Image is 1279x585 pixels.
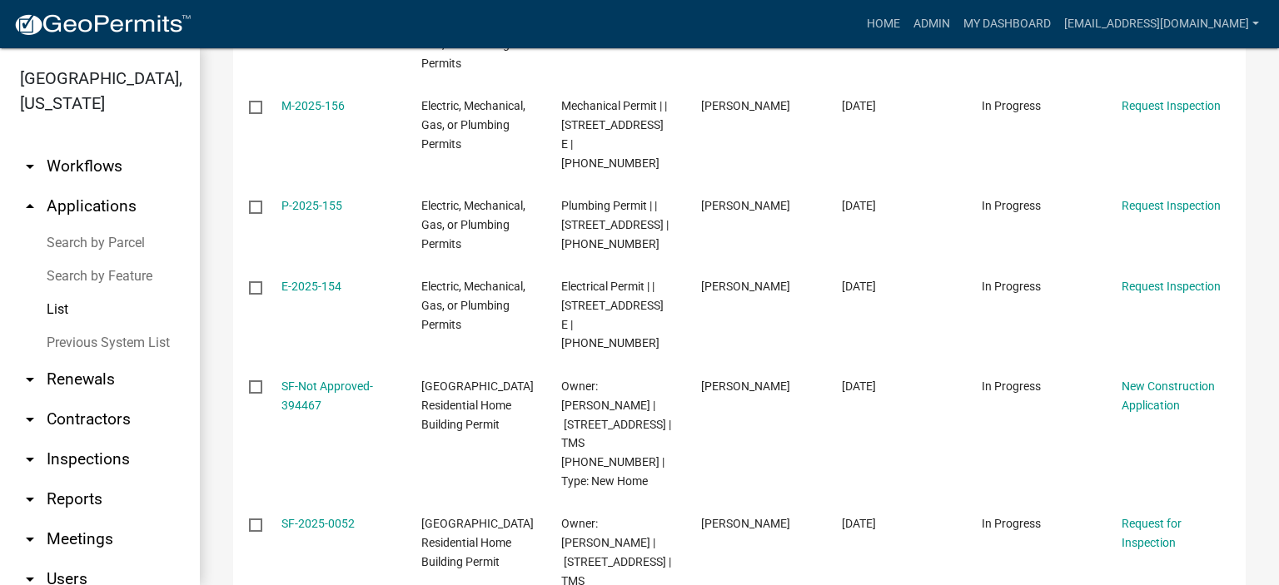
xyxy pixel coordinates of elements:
[982,517,1041,530] span: In Progress
[842,379,876,393] span: 03/25/2025
[561,199,669,250] span: Plumbing Permit | | 123 HWY 72 E | 110-00-00-003
[1122,99,1221,112] a: Request Inspection
[20,409,40,429] i: arrow_drop_down
[421,18,525,70] span: Electric, Mechanical, Gas, or Plumbing Permits
[20,489,40,509] i: arrow_drop_down
[421,199,525,250] span: Electric, Mechanical, Gas, or Plumbing Permits
[701,379,790,393] span: Randy
[1122,280,1221,293] a: Request Inspection
[982,280,1041,293] span: In Progress
[842,280,876,293] span: 03/25/2025
[281,280,341,293] a: E-2025-154
[20,196,40,216] i: arrow_drop_up
[421,99,525,151] span: Electric, Mechanical, Gas, or Plumbing Permits
[1122,517,1182,549] a: Request for Inspection
[1122,199,1221,212] a: Request Inspection
[701,517,790,530] span: Randy
[1122,379,1215,412] a: New Construction Application
[860,8,907,40] a: Home
[281,99,345,112] a: M-2025-156
[982,379,1041,393] span: In Progress
[281,199,342,212] a: P-2025-155
[561,379,671,488] span: Owner: MATTESON RANDY | 123 HWY 72 E | TMS 110-00-00-003 | Type: New Home
[982,99,1041,112] span: In Progress
[701,199,790,212] span: Randy
[281,517,355,530] a: SF-2025-0052
[842,99,876,112] span: 03/25/2025
[907,8,957,40] a: Admin
[842,199,876,212] span: 03/25/2025
[421,280,525,331] span: Electric, Mechanical, Gas, or Plumbing Permits
[281,379,373,412] a: SF-Not Approved-394467
[701,99,790,112] span: Randy
[421,517,534,568] span: Abbeville County Residential Home Building Permit
[20,449,40,469] i: arrow_drop_down
[957,8,1058,40] a: My Dashboard
[561,99,667,169] span: Mechanical Permit | | 123 HWY 72 E | 110-00-00-003
[982,199,1041,212] span: In Progress
[561,280,664,350] span: Electrical Permit | | 123 HWY 72 E | 110-00-00-003
[20,156,40,176] i: arrow_drop_down
[20,529,40,549] i: arrow_drop_down
[842,517,876,530] span: 03/25/2025
[1058,8,1266,40] a: [EMAIL_ADDRESS][DOMAIN_NAME]
[701,280,790,293] span: Randy
[20,369,40,389] i: arrow_drop_down
[421,379,534,431] span: Abbeville County Residential Home Building Permit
